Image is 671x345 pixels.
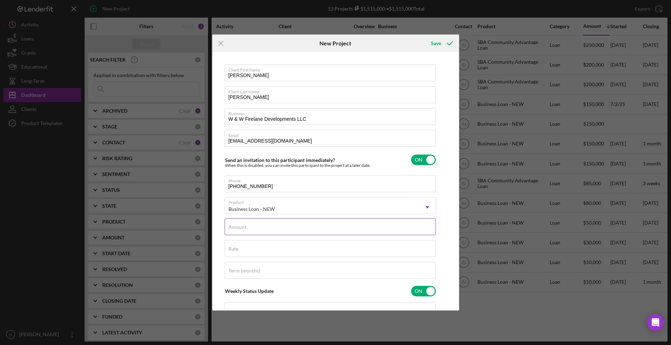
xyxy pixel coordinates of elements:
label: Business [228,108,436,116]
label: Term (months) [228,268,260,274]
label: Send an invitation to this participant immediately? [225,157,335,163]
div: Save [431,36,441,50]
label: Client First Name [228,65,436,73]
button: Save [424,36,459,50]
h6: New Project [319,40,351,46]
label: Client Last Name [228,87,436,94]
label: Amount [228,224,246,230]
label: Rate [228,246,238,252]
div: When this is disabled, you can invite this participant to the project at a later date. [225,163,371,168]
label: Email [228,130,436,138]
label: Phone [228,176,436,183]
label: Weekly Status Update [225,288,274,294]
div: Open Intercom Messenger [647,314,664,331]
label: Weekly Status Update Message [228,308,296,314]
div: Business Loan - NEW [228,206,275,212]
